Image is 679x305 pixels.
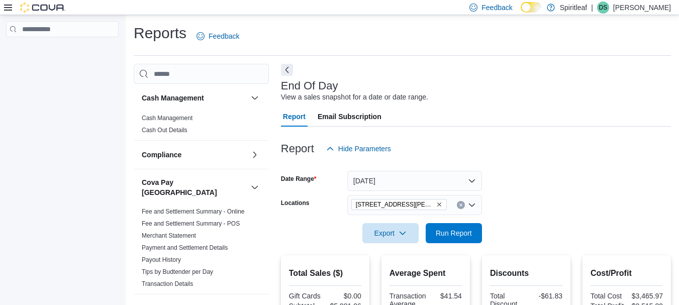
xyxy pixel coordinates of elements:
[142,115,192,122] a: Cash Management
[281,80,338,92] h3: End Of Day
[142,93,247,103] button: Cash Management
[142,268,213,275] a: Tips by Budtender per Day
[6,39,119,63] nav: Complex example
[351,199,447,210] span: 555 - Spiritleaf Lawrence Ave (North York)
[142,256,181,264] span: Payout History
[490,267,562,279] h2: Discounts
[591,2,593,14] p: |
[629,292,663,300] div: $3,465.97
[338,144,391,154] span: Hide Parameters
[362,223,419,243] button: Export
[142,244,228,251] a: Payment and Settlement Details
[142,232,196,239] a: Merchant Statement
[390,267,462,279] h2: Average Spent
[356,199,434,210] span: [STREET_ADDRESS][PERSON_NAME]
[249,92,261,104] button: Cash Management
[249,149,261,161] button: Compliance
[192,26,243,46] a: Feedback
[142,177,247,197] button: Cova Pay [GEOGRAPHIC_DATA]
[142,93,204,103] h3: Cash Management
[142,208,245,215] a: Fee and Settlement Summary - Online
[289,292,323,300] div: Gift Cards
[436,201,442,208] button: Remove 555 - Spiritleaf Lawrence Ave (North York) from selection in this group
[426,223,482,243] button: Run Report
[289,267,361,279] h2: Total Sales ($)
[436,228,472,238] span: Run Report
[142,244,228,252] span: Payment and Settlement Details
[142,126,187,134] span: Cash Out Details
[322,139,395,159] button: Hide Parameters
[142,268,213,276] span: Tips by Budtender per Day
[599,2,608,14] span: DS
[591,292,625,300] div: Total Cost
[134,206,269,294] div: Cova Pay [GEOGRAPHIC_DATA]
[281,64,293,76] button: Next
[327,292,361,300] div: $0.00
[318,107,381,127] span: Email Subscription
[481,3,512,13] span: Feedback
[134,23,186,43] h1: Reports
[209,31,239,41] span: Feedback
[281,175,317,183] label: Date Range
[457,201,465,209] button: Clear input
[468,201,476,209] button: Open list of options
[521,2,542,13] input: Dark Mode
[142,220,240,228] span: Fee and Settlement Summary - POS
[597,2,609,14] div: Danielle S
[249,181,261,193] button: Cova Pay [GEOGRAPHIC_DATA]
[142,280,193,288] span: Transaction Details
[281,143,314,155] h3: Report
[142,127,187,134] a: Cash Out Details
[20,3,65,13] img: Cova
[528,292,562,300] div: -$61.83
[560,2,587,14] p: Spiritleaf
[430,292,461,300] div: $41.54
[142,150,181,160] h3: Compliance
[368,223,413,243] span: Export
[142,232,196,240] span: Merchant Statement
[281,92,428,103] div: View a sales snapshot for a date or date range.
[281,199,310,207] label: Locations
[283,107,306,127] span: Report
[142,280,193,287] a: Transaction Details
[613,2,671,14] p: [PERSON_NAME]
[347,171,482,191] button: [DATE]
[142,220,240,227] a: Fee and Settlement Summary - POS
[591,267,663,279] h2: Cost/Profit
[142,150,247,160] button: Compliance
[142,208,245,216] span: Fee and Settlement Summary - Online
[134,112,269,140] div: Cash Management
[142,114,192,122] span: Cash Management
[142,256,181,263] a: Payout History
